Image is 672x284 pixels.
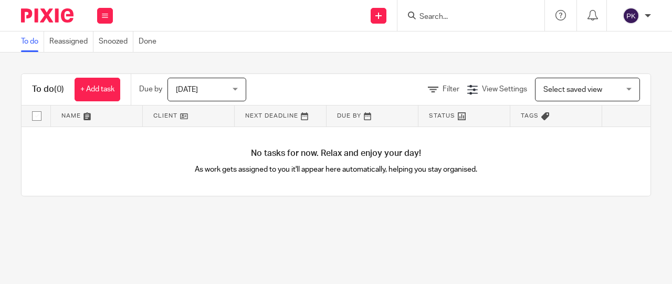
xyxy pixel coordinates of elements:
[418,13,513,22] input: Search
[21,8,73,23] img: Pixie
[443,86,459,93] span: Filter
[21,31,44,52] a: To do
[32,84,64,95] h1: To do
[176,86,198,93] span: [DATE]
[482,86,527,93] span: View Settings
[54,85,64,93] span: (0)
[623,7,639,24] img: svg%3E
[49,31,93,52] a: Reassigned
[99,31,133,52] a: Snoozed
[179,164,493,175] p: As work gets assigned to you it'll appear here automatically, helping you stay organised.
[543,86,602,93] span: Select saved view
[139,31,162,52] a: Done
[75,78,120,101] a: + Add task
[521,113,539,119] span: Tags
[139,84,162,94] p: Due by
[22,148,650,159] h4: No tasks for now. Relax and enjoy your day!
